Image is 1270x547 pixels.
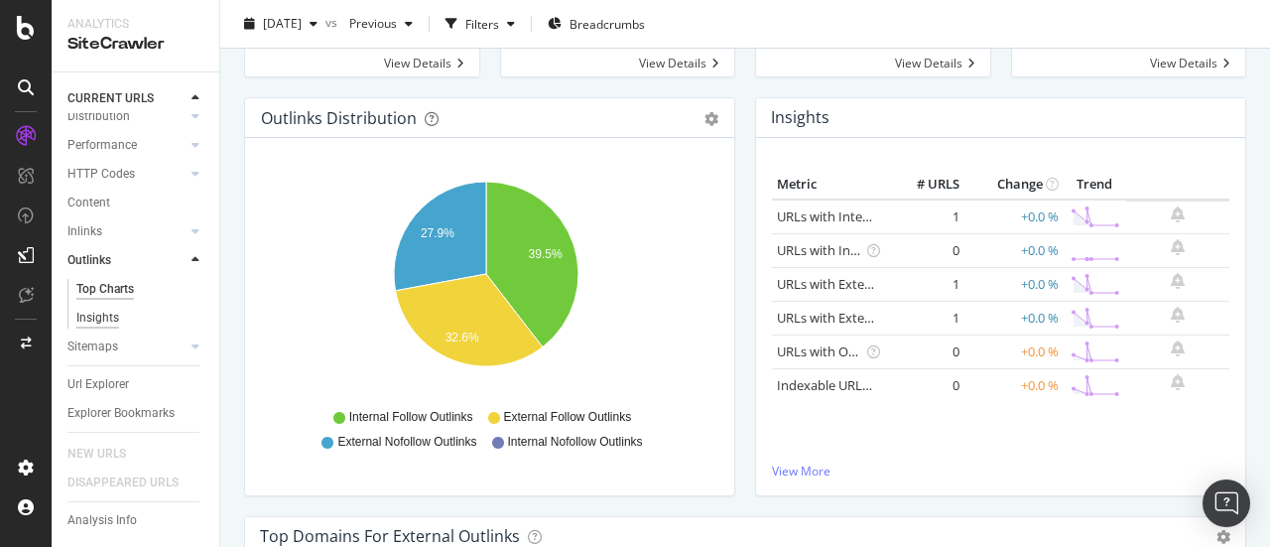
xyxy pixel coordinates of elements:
[67,135,137,156] div: Performance
[964,267,1064,301] td: +0.0 %
[445,331,479,344] text: 32.6%
[67,88,186,109] a: CURRENT URLS
[771,104,829,131] h4: Insights
[67,473,179,493] div: DISAPPEARED URLS
[1171,273,1185,289] div: bell-plus
[1171,374,1185,390] div: bell-plus
[67,164,135,185] div: HTTP Codes
[777,376,1089,394] a: Indexable URLs with Outlinks to Non-Indexable URLs
[964,233,1064,267] td: +0.0 %
[67,374,205,395] a: Url Explorer
[67,337,118,357] div: Sitemaps
[349,409,473,426] span: Internal Follow Outlinks
[777,275,981,293] a: URLs with External Follow Outlinks
[777,207,979,225] a: URLs with Internal Follow Outlinks
[67,193,205,213] a: Content
[504,409,632,426] span: External Follow Outlinks
[76,279,205,300] a: Top Charts
[964,335,1064,368] td: +0.0 %
[341,8,421,40] button: Previous
[263,15,302,32] span: 2025 Oct. 7th
[67,164,186,185] a: HTTP Codes
[540,8,653,40] button: Breadcrumbs
[772,463,1229,479] a: View More
[885,335,964,368] td: 0
[777,309,1002,327] a: URLs with External No Follow Outlinks
[67,473,198,493] a: DISAPPEARED URLS
[67,403,205,424] a: Explorer Bookmarks
[325,13,341,30] span: vs
[67,444,126,465] div: NEW URLS
[964,301,1064,335] td: +0.0 %
[885,368,964,402] td: 0
[508,434,643,451] span: Internal Nofollow Outlinks
[67,88,154,109] div: CURRENT URLS
[67,374,129,395] div: Url Explorer
[885,200,964,234] td: 1
[76,308,205,329] a: Insights
[67,16,203,33] div: Analytics
[76,308,119,329] div: Insights
[76,279,134,300] div: Top Charts
[236,8,325,40] button: [DATE]
[421,227,454,241] text: 27.9%
[67,510,205,531] a: Analysis Info
[67,250,111,271] div: Outlinks
[964,368,1064,402] td: +0.0 %
[704,112,718,126] div: gear
[964,170,1064,200] th: Change
[337,434,476,451] span: External Nofollow Outlinks
[67,193,110,213] div: Content
[1171,341,1185,356] div: bell-plus
[261,170,711,400] svg: A chart.
[67,221,102,242] div: Inlinks
[67,135,186,156] a: Performance
[465,15,499,32] div: Filters
[67,337,186,357] a: Sitemaps
[1064,170,1125,200] th: Trend
[67,250,186,271] a: Outlinks
[885,267,964,301] td: 1
[67,221,186,242] a: Inlinks
[777,342,995,360] a: URLs with Outlinks to non 2xx Status
[885,301,964,335] td: 1
[772,170,885,200] th: Metric
[1171,307,1185,323] div: bell-plus
[67,403,175,424] div: Explorer Bookmarks
[570,15,645,32] span: Breadcrumbs
[1216,530,1230,544] i: Options
[885,233,964,267] td: 0
[261,108,417,128] div: Outlinks Distribution
[529,247,563,261] text: 39.5%
[964,200,1064,234] td: +0.0 %
[1171,206,1185,222] div: bell-plus
[67,106,130,127] div: Distribution
[341,15,397,32] span: Previous
[67,106,186,127] a: Distribution
[67,444,146,465] a: NEW URLS
[777,241,1000,259] a: URLs with Internal No Follow Outlinks
[1203,479,1250,527] div: Open Intercom Messenger
[1171,239,1185,255] div: bell-plus
[67,33,203,56] div: SiteCrawler
[885,170,964,200] th: # URLS
[438,8,523,40] button: Filters
[67,510,137,531] div: Analysis Info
